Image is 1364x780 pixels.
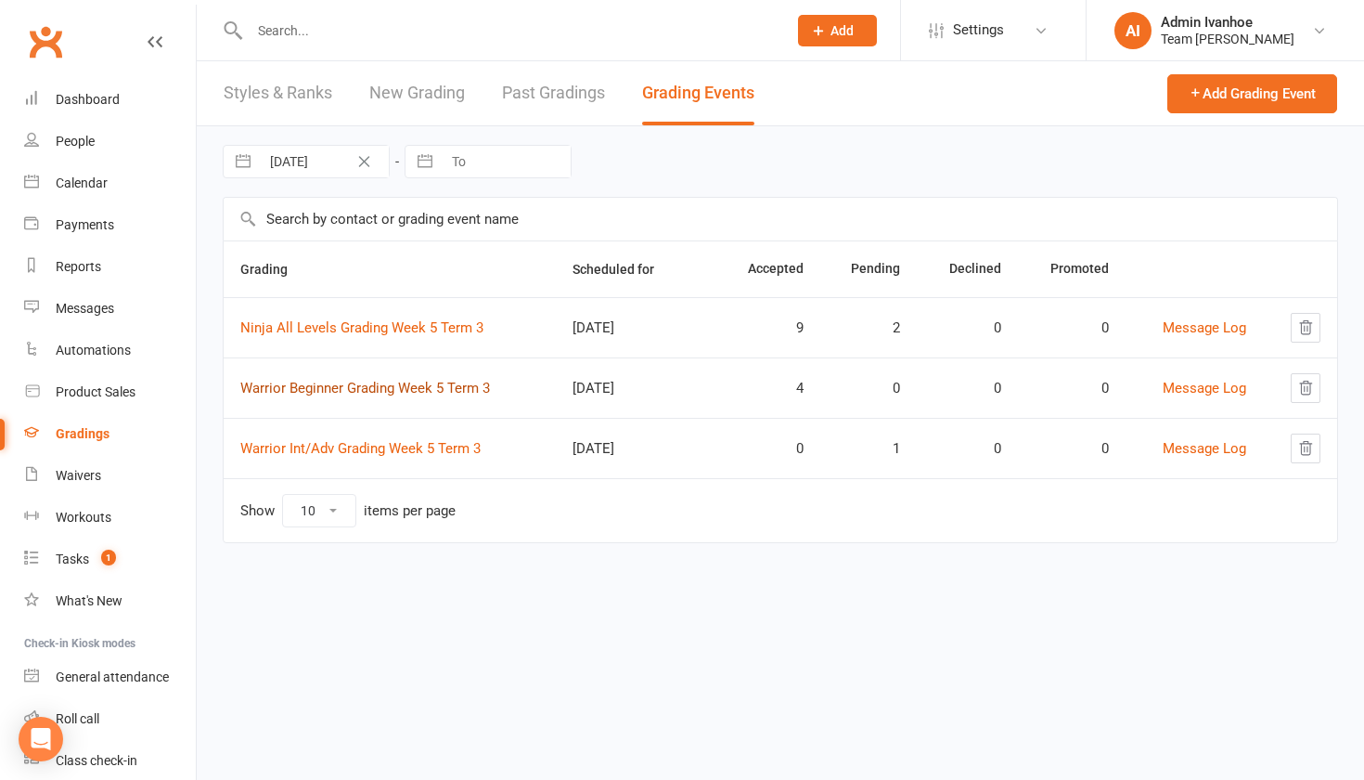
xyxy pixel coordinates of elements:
[933,381,1000,396] div: 0
[56,669,169,684] div: General attendance
[24,497,196,539] a: Workouts
[24,246,196,288] a: Reports
[240,262,308,277] span: Grading
[502,61,605,125] a: Past Gradings
[56,753,137,768] div: Class check-in
[56,175,108,190] div: Calendar
[101,550,116,565] span: 1
[19,717,63,761] div: Open Intercom Messenger
[837,441,901,457] div: 1
[1163,380,1246,396] a: Message Log
[240,319,483,336] a: Ninja All Levels Grading Week 5 Term 3
[24,539,196,580] a: Tasks 1
[933,441,1000,457] div: 0
[56,259,101,274] div: Reports
[56,552,89,566] div: Tasks
[56,134,95,149] div: People
[56,301,114,316] div: Messages
[369,61,465,125] a: New Grading
[573,262,675,277] span: Scheduled for
[24,371,196,413] a: Product Sales
[24,698,196,740] a: Roll call
[56,510,111,525] div: Workouts
[442,146,571,177] input: To
[830,23,854,38] span: Add
[1163,319,1246,336] a: Message Log
[917,241,1017,297] th: Declined
[715,241,820,297] th: Accepted
[56,711,99,726] div: Roll call
[24,580,196,622] a: What's New
[732,320,804,336] div: 9
[56,426,109,441] div: Gradings
[24,413,196,455] a: Gradings
[24,656,196,698] a: General attendance kiosk mode
[573,258,675,280] button: Scheduled for
[1114,12,1152,49] div: AI
[24,288,196,330] a: Messages
[240,440,481,457] a: Warrior Int/Adv Grading Week 5 Term 3
[24,455,196,497] a: Waivers
[1018,241,1126,297] th: Promoted
[837,320,901,336] div: 2
[244,18,774,44] input: Search...
[1161,14,1294,31] div: Admin Ivanhoe
[364,503,456,519] div: items per page
[933,320,1000,336] div: 0
[56,343,131,357] div: Automations
[240,494,456,527] div: Show
[837,381,901,396] div: 0
[1163,440,1246,457] a: Message Log
[56,468,101,483] div: Waivers
[573,441,699,457] div: [DATE]
[348,150,380,173] button: Clear Date
[1161,31,1294,47] div: Team [PERSON_NAME]
[642,61,754,125] a: Grading Events
[224,61,332,125] a: Styles & Ranks
[56,384,135,399] div: Product Sales
[1035,320,1109,336] div: 0
[260,146,389,177] input: From
[24,330,196,371] a: Automations
[224,198,1337,240] input: Search by contact or grading event name
[820,241,918,297] th: Pending
[573,320,699,336] div: [DATE]
[240,380,490,396] a: Warrior Beginner Grading Week 5 Term 3
[953,9,1004,51] span: Settings
[56,92,120,107] div: Dashboard
[1035,381,1109,396] div: 0
[56,217,114,232] div: Payments
[24,162,196,204] a: Calendar
[22,19,69,65] a: Clubworx
[240,258,308,280] button: Grading
[24,121,196,162] a: People
[573,381,699,396] div: [DATE]
[732,441,804,457] div: 0
[24,79,196,121] a: Dashboard
[1167,74,1337,113] button: Add Grading Event
[798,15,877,46] button: Add
[732,381,804,396] div: 4
[24,204,196,246] a: Payments
[56,593,122,608] div: What's New
[1035,441,1109,457] div: 0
